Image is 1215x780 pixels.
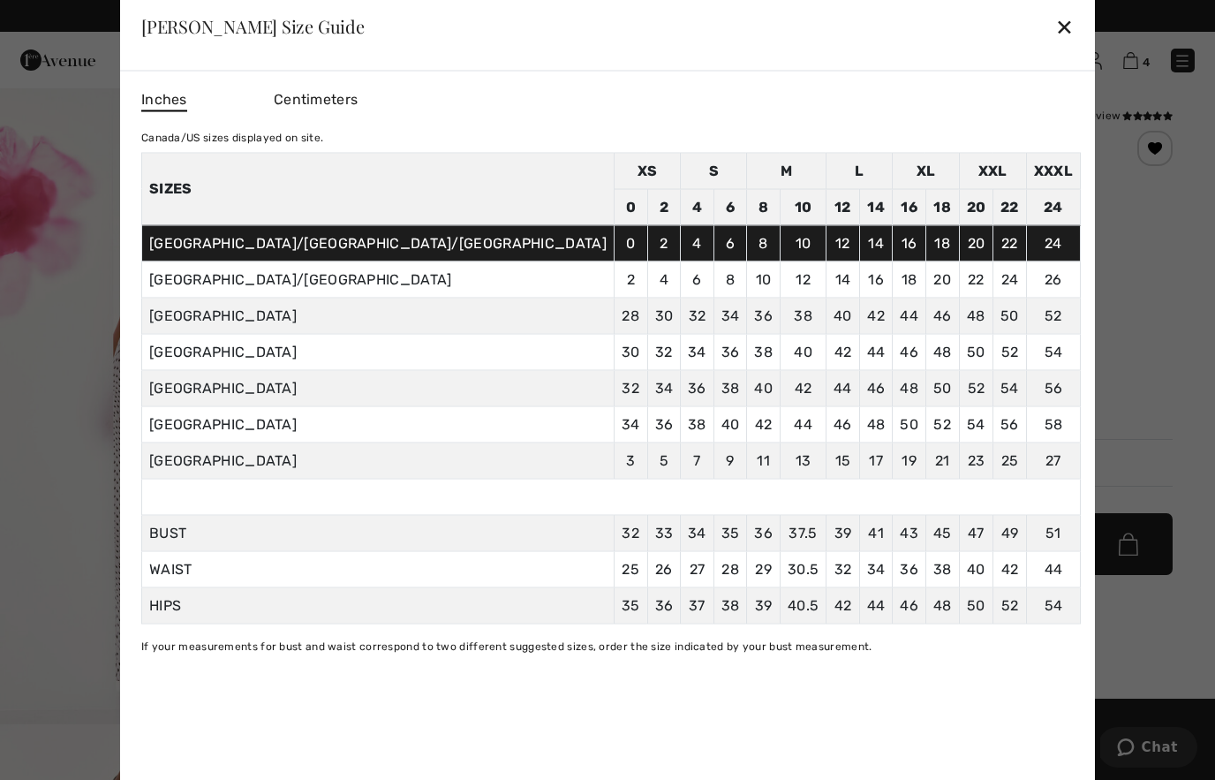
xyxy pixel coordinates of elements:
td: S [681,153,747,189]
td: 38 [681,406,714,443]
span: 36 [655,596,674,613]
td: 48 [859,406,893,443]
td: 32 [681,298,714,334]
td: 36 [647,406,681,443]
td: 58 [1026,406,1080,443]
td: 46 [826,406,860,443]
td: 18 [925,225,959,261]
td: 44 [893,298,926,334]
span: 25 [622,560,639,577]
td: 0 [614,225,647,261]
span: 43 [900,524,918,541]
td: 8 [713,261,747,298]
td: 14 [826,261,860,298]
td: 10 [780,189,826,225]
td: 38 [713,370,747,406]
td: 6 [713,225,747,261]
td: 20 [959,189,993,225]
span: 35 [622,596,640,613]
span: 42 [834,596,852,613]
span: 32 [834,560,852,577]
td: 12 [780,261,826,298]
td: 23 [959,443,993,479]
td: 3 [614,443,647,479]
td: 52 [1026,298,1080,334]
td: 44 [859,334,893,370]
td: [GEOGRAPHIC_DATA]/[GEOGRAPHIC_DATA]/[GEOGRAPHIC_DATA] [141,225,614,261]
td: 4 [647,261,681,298]
span: 44 [1045,560,1063,577]
td: WAIST [141,551,614,587]
td: 6 [681,261,714,298]
td: 54 [993,370,1027,406]
td: 12 [826,225,860,261]
td: 24 [1026,189,1080,225]
td: 34 [713,298,747,334]
td: 8 [747,189,781,225]
span: 34 [867,560,886,577]
td: 18 [925,189,959,225]
td: 11 [747,443,781,479]
td: 54 [959,406,993,443]
td: 48 [893,370,926,406]
span: 45 [933,524,952,541]
td: 27 [1026,443,1080,479]
div: ✕ [1055,8,1074,45]
td: XL [893,153,959,189]
td: 40 [826,298,860,334]
td: 9 [713,443,747,479]
td: 17 [859,443,893,479]
td: 36 [681,370,714,406]
span: 36 [900,560,918,577]
span: 49 [1001,524,1019,541]
td: 2 [647,189,681,225]
span: 46 [900,596,918,613]
td: [GEOGRAPHIC_DATA] [141,443,614,479]
span: 39 [755,596,773,613]
td: XS [614,153,680,189]
td: 14 [859,225,893,261]
td: 46 [925,298,959,334]
span: 35 [721,524,740,541]
span: 38 [933,560,952,577]
td: 42 [826,334,860,370]
td: 34 [647,370,681,406]
td: 46 [859,370,893,406]
span: 36 [754,524,773,541]
td: 32 [614,370,647,406]
td: 26 [1026,261,1080,298]
td: 56 [993,406,1027,443]
td: 19 [893,443,926,479]
span: 40 [967,560,985,577]
span: 50 [967,596,985,613]
td: 2 [614,261,647,298]
span: Chat [42,12,78,28]
span: 51 [1045,524,1061,541]
td: 6 [713,189,747,225]
td: 7 [681,443,714,479]
span: 38 [721,596,740,613]
div: Canada/US sizes displayed on site. [141,129,1081,145]
td: 44 [826,370,860,406]
span: 44 [867,596,886,613]
td: 38 [780,298,826,334]
td: [GEOGRAPHIC_DATA] [141,334,614,370]
td: 4 [681,189,714,225]
span: 26 [655,560,673,577]
span: 29 [755,560,772,577]
span: Inches [141,88,187,111]
td: 52 [959,370,993,406]
td: L [826,153,893,189]
td: 4 [681,225,714,261]
td: [GEOGRAPHIC_DATA] [141,298,614,334]
td: [GEOGRAPHIC_DATA] [141,406,614,443]
span: 37 [689,596,706,613]
div: If your measurements for bust and waist correspond to two different suggested sizes, order the si... [141,638,1081,654]
td: 40 [713,406,747,443]
td: 22 [959,261,993,298]
td: 12 [826,189,860,225]
span: 30.5 [788,560,819,577]
td: 36 [713,334,747,370]
td: 20 [925,261,959,298]
td: 8 [747,225,781,261]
